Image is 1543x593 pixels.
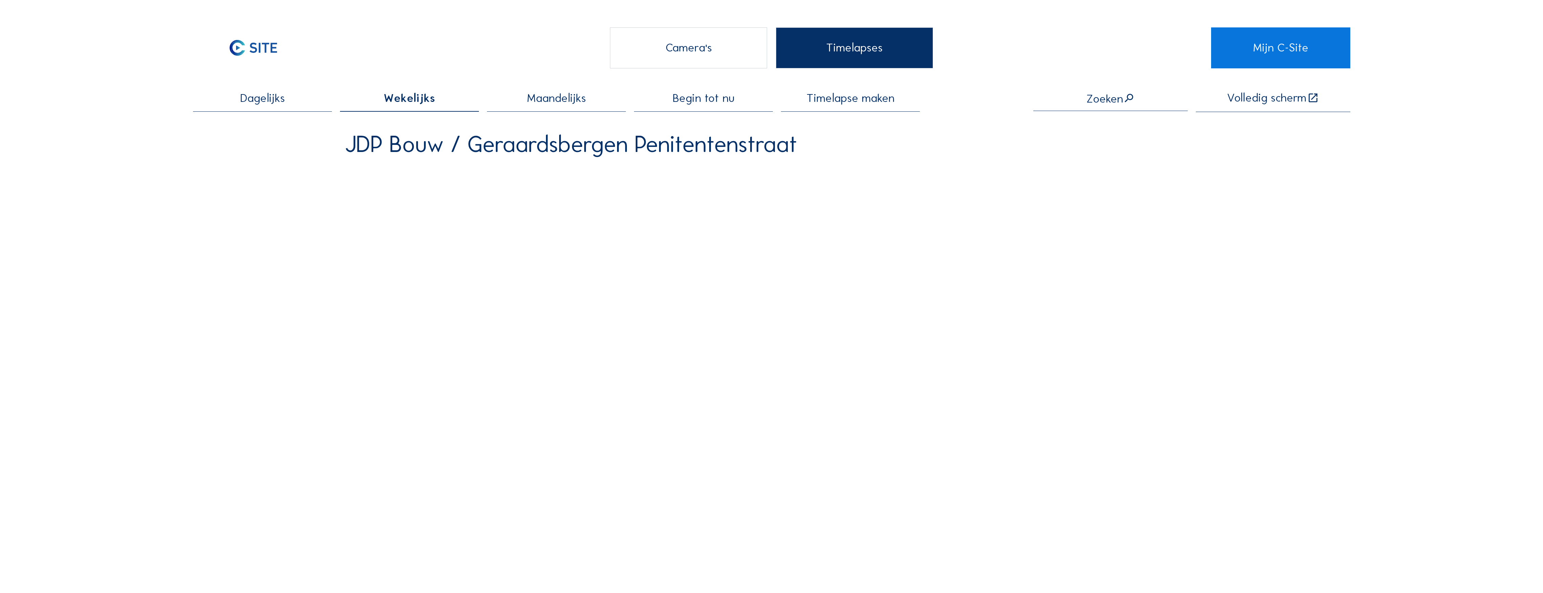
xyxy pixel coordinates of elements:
span: Begin tot nu [673,92,735,104]
span: Dagelijks [240,92,285,104]
span: Timelapse maken [806,92,894,104]
div: Timelapses [776,27,933,68]
video: Your browser does not support the video tag. [345,167,1198,593]
a: C-SITE Logo [193,27,332,68]
a: Mijn C-Site [1211,27,1350,68]
div: Zoeken [1086,92,1135,104]
div: Camera's [610,27,767,68]
img: C-SITE Logo [193,27,314,68]
span: Wekelijks [384,92,435,104]
div: JDP Bouw / Geraardsbergen Penitentenstraat [345,133,797,156]
div: Volledig scherm [1227,92,1306,104]
span: Maandelijks [527,92,586,104]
